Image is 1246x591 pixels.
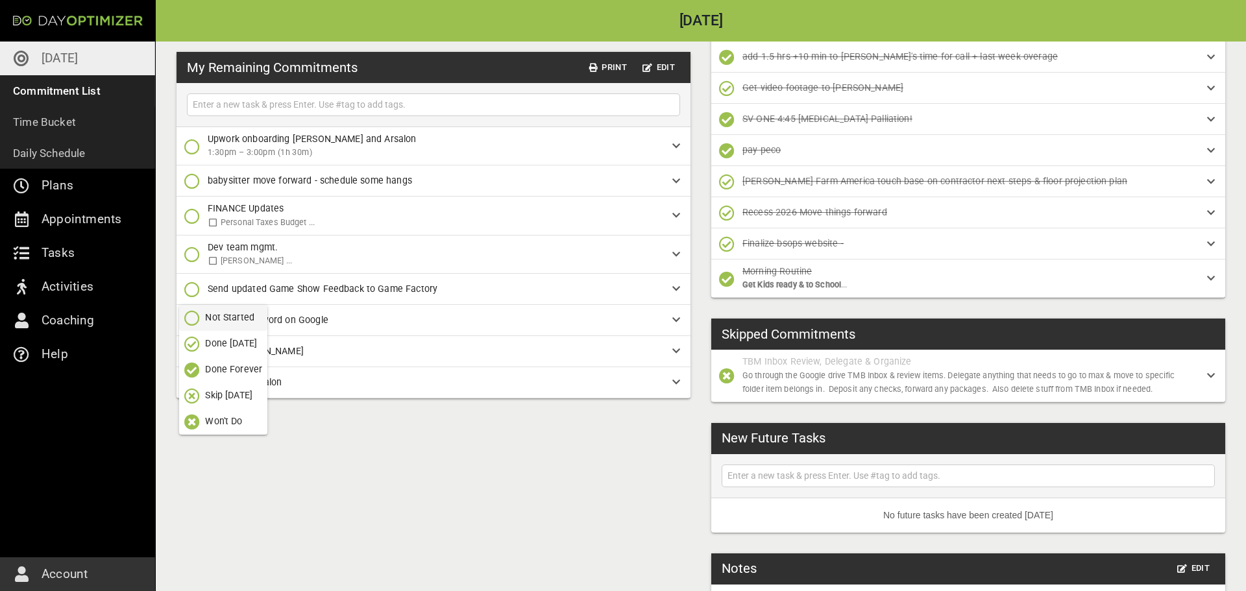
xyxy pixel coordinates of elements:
div: Email [PERSON_NAME] [177,336,690,367]
span: Personal Taxes Budget ... [221,217,315,227]
h2: [DATE] [156,14,1246,29]
div: add 1.5 hrs +10 min to [PERSON_NAME]'s time for call + last week overage [711,42,1225,73]
div: change password on Google [177,305,690,336]
p: Appointments [42,209,121,230]
p: Commitment List [13,82,101,100]
span: SV ONE 4:45 [MEDICAL_DATA] Palliation! [742,114,912,124]
h3: New Future Tasks [722,428,825,448]
div: Get video footage to [PERSON_NAME] [711,73,1225,104]
img: Day Optimizer [13,16,143,26]
h3: My Remaining Commitments [187,58,358,77]
span: TBM Inbox Review, Delegate & Organize [742,356,912,367]
div: Recap to Ansalon [177,367,690,398]
span: Send updated Game Show Feedback to Game Factory [208,283,437,294]
h3: Notes [722,559,757,578]
span: Get video footage to [PERSON_NAME] [742,82,903,93]
p: Tasks [42,243,75,263]
button: Done Forever [179,357,267,383]
span: Edit [642,60,675,75]
div: Dev team mgmt. [PERSON_NAME] ... [177,235,690,274]
p: [DATE] [42,48,78,69]
p: Time Bucket [13,113,76,131]
button: Not Started [179,305,267,331]
div: Morning RoutineGet Kids ready & to School... [711,259,1225,298]
span: [PERSON_NAME] Farm America touch base on contractor next steps & floor projection plan [742,176,1127,186]
div: SV ONE 4:45 [MEDICAL_DATA] Palliation! [711,104,1225,135]
p: Done Forever [205,363,262,376]
span: [PERSON_NAME] ... [221,256,292,265]
button: Done [DATE] [179,331,267,357]
div: pay peco [711,135,1225,166]
p: Done [DATE] [205,337,257,350]
p: Skip [DATE] [205,389,252,402]
div: Upwork onboarding [PERSON_NAME] and Arsalon1:30pm – 3:00pm (1h 30m) [177,127,690,165]
p: Won't Do [205,415,242,428]
div: FINANCE Updates Personal Taxes Budget ... [177,197,690,235]
div: babysitter move forward - schedule some hangs [177,165,690,197]
li: No future tasks have been created [DATE] [711,498,1225,533]
span: Dev team mgmt. [208,242,278,252]
span: Print [589,60,627,75]
button: Print [584,58,632,78]
button: Skip [DATE] [179,383,267,409]
p: Help [42,344,68,365]
h3: Skipped Commitments [722,324,855,344]
span: ... [841,280,847,289]
p: Daily Schedule [13,144,86,162]
div: Recess 2026 Move things forward [711,197,1225,228]
div: [PERSON_NAME] Farm America touch base on contractor next steps & floor projection plan [711,166,1225,197]
input: Enter a new task & press Enter. Use #tag to add tags. [190,97,677,113]
span: Morning Routine [742,266,812,276]
span: Finalize bsops website - [742,238,844,248]
button: Edit [637,58,680,78]
p: Not Started [205,311,254,324]
span: Upwork onboarding [PERSON_NAME] and Arsalon [208,134,417,144]
div: Finalize bsops website - [711,228,1225,259]
p: Account [42,564,88,585]
div: TBM Inbox Review, Delegate & OrganizeGo through the Google drive TMB Inbox & review items. Delega... [711,350,1225,402]
span: Go through the Google drive TMB Inbox & review items. Delegate anything that needs to go to max &... [742,370,1175,394]
button: Won't Do [179,409,267,435]
span: add 1.5 hrs +10 min to [PERSON_NAME]'s time for call + last week overage [742,51,1058,62]
span: change password on Google [208,315,328,325]
span: 1:30pm – 3:00pm (1h 30m) [208,146,662,160]
span: FINANCE Updates [208,203,284,213]
button: Edit [1172,559,1215,579]
span: Recess 2026 Move things forward [742,207,887,217]
p: Plans [42,175,73,196]
div: Send updated Game Show Feedback to Game Factory [177,274,690,305]
span: babysitter move forward - schedule some hangs [208,175,412,186]
span: pay peco [742,145,781,155]
span: Get Kids ready & to School [742,280,841,289]
p: Activities [42,276,93,297]
span: Edit [1177,561,1210,576]
input: Enter a new task & press Enter. Use #tag to add tags. [725,468,1212,484]
p: Coaching [42,310,95,331]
